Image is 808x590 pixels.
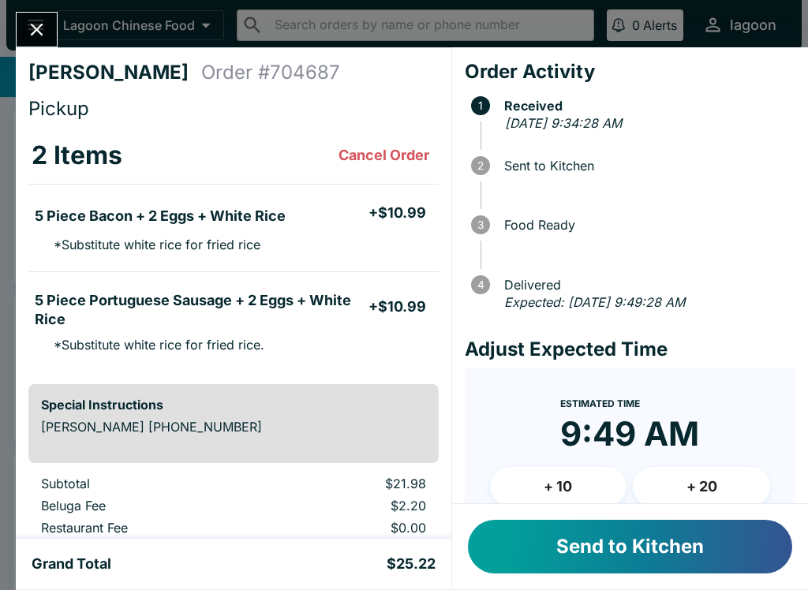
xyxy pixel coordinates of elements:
[32,555,111,573] h5: Grand Total
[477,218,484,231] text: 3
[17,13,57,47] button: Close
[477,159,484,172] text: 2
[41,237,260,252] p: * Substitute white rice for fried rice
[633,467,770,506] button: + 20
[496,278,795,292] span: Delivered
[32,140,122,171] h3: 2 Items
[28,127,439,372] table: orders table
[41,397,426,413] h6: Special Instructions
[28,97,89,120] span: Pickup
[477,278,484,291] text: 4
[490,467,627,506] button: + 10
[496,159,795,173] span: Sent to Kitchen
[41,337,264,353] p: * Substitute white rice for fried rice.
[35,291,368,329] h5: 5 Piece Portuguese Sausage + 2 Eggs + White Rice
[368,204,426,222] h5: + $10.99
[560,398,640,409] span: Estimated Time
[368,297,426,316] h5: + $10.99
[41,498,249,513] p: Beluga Fee
[505,115,622,131] em: [DATE] 9:34:28 AM
[465,338,795,361] h4: Adjust Expected Time
[41,419,426,435] p: [PERSON_NAME] [PHONE_NUMBER]
[201,61,340,84] h4: Order # 704687
[275,520,426,536] p: $0.00
[465,60,795,84] h4: Order Activity
[41,476,249,491] p: Subtotal
[387,555,436,573] h5: $25.22
[478,99,483,112] text: 1
[332,140,436,171] button: Cancel Order
[35,207,286,226] h5: 5 Piece Bacon + 2 Eggs + White Rice
[275,476,426,491] p: $21.98
[496,99,795,113] span: Received
[275,498,426,513] p: $2.20
[496,218,795,232] span: Food Ready
[560,413,699,454] time: 9:49 AM
[28,476,439,564] table: orders table
[41,520,249,536] p: Restaurant Fee
[468,520,792,573] button: Send to Kitchen
[504,294,685,310] em: Expected: [DATE] 9:49:28 AM
[28,61,201,84] h4: [PERSON_NAME]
